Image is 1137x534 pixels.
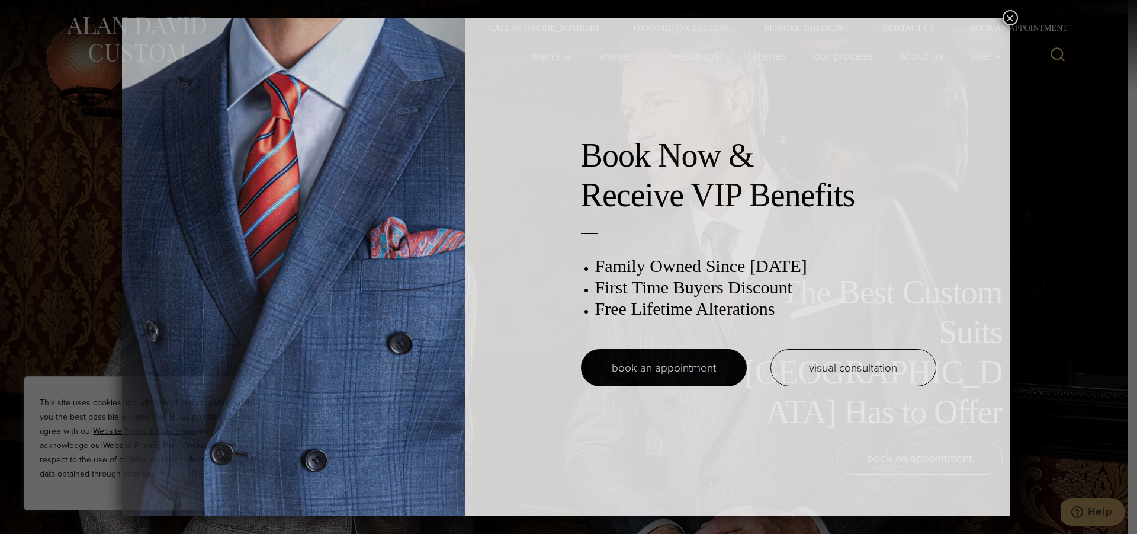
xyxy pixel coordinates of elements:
button: Close [1003,10,1018,25]
span: Help [27,8,51,19]
a: visual consultation [770,349,936,386]
h3: First Time Buyers Discount [595,277,936,298]
h2: Book Now & Receive VIP Benefits [581,136,936,215]
h3: Free Lifetime Alterations [595,298,936,319]
h3: Family Owned Since [DATE] [595,255,936,277]
a: book an appointment [581,349,747,386]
